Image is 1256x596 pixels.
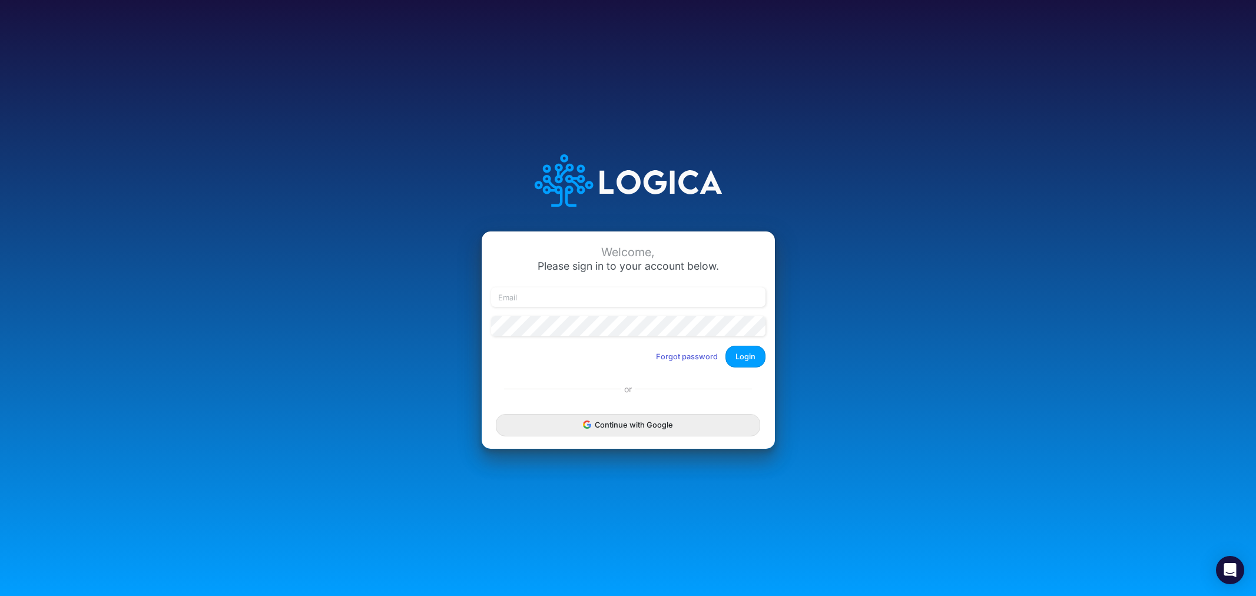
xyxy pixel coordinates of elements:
[725,346,765,367] button: Login
[648,347,725,366] button: Forgot password
[491,287,765,307] input: Email
[538,260,719,272] span: Please sign in to your account below.
[496,414,760,436] button: Continue with Google
[491,246,765,259] div: Welcome,
[1216,556,1244,584] div: Open Intercom Messenger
